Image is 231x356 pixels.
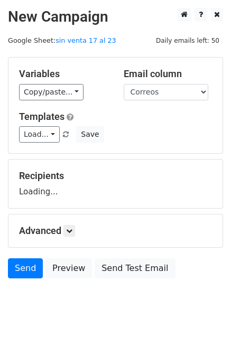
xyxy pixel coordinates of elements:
[19,170,212,198] div: Loading...
[19,225,212,237] h5: Advanced
[152,35,223,46] span: Daily emails left: 50
[56,36,116,44] a: sin venta 17 al 23
[19,68,108,80] h5: Variables
[19,84,84,100] a: Copy/paste...
[8,258,43,278] a: Send
[8,36,116,44] small: Google Sheet:
[19,111,64,122] a: Templates
[76,126,104,143] button: Save
[19,126,60,143] a: Load...
[45,258,92,278] a: Preview
[8,8,223,26] h2: New Campaign
[19,170,212,182] h5: Recipients
[124,68,212,80] h5: Email column
[152,36,223,44] a: Daily emails left: 50
[95,258,175,278] a: Send Test Email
